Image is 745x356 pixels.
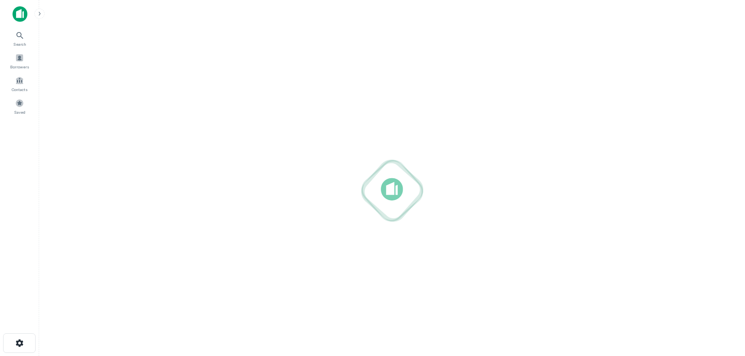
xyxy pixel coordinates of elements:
span: Saved [14,109,25,115]
a: Search [2,28,37,49]
a: Contacts [2,73,37,94]
a: Borrowers [2,50,37,72]
span: Search [13,41,26,47]
span: Borrowers [10,64,29,70]
a: Saved [2,96,37,117]
span: Contacts [12,86,27,93]
img: capitalize-icon.png [13,6,27,22]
